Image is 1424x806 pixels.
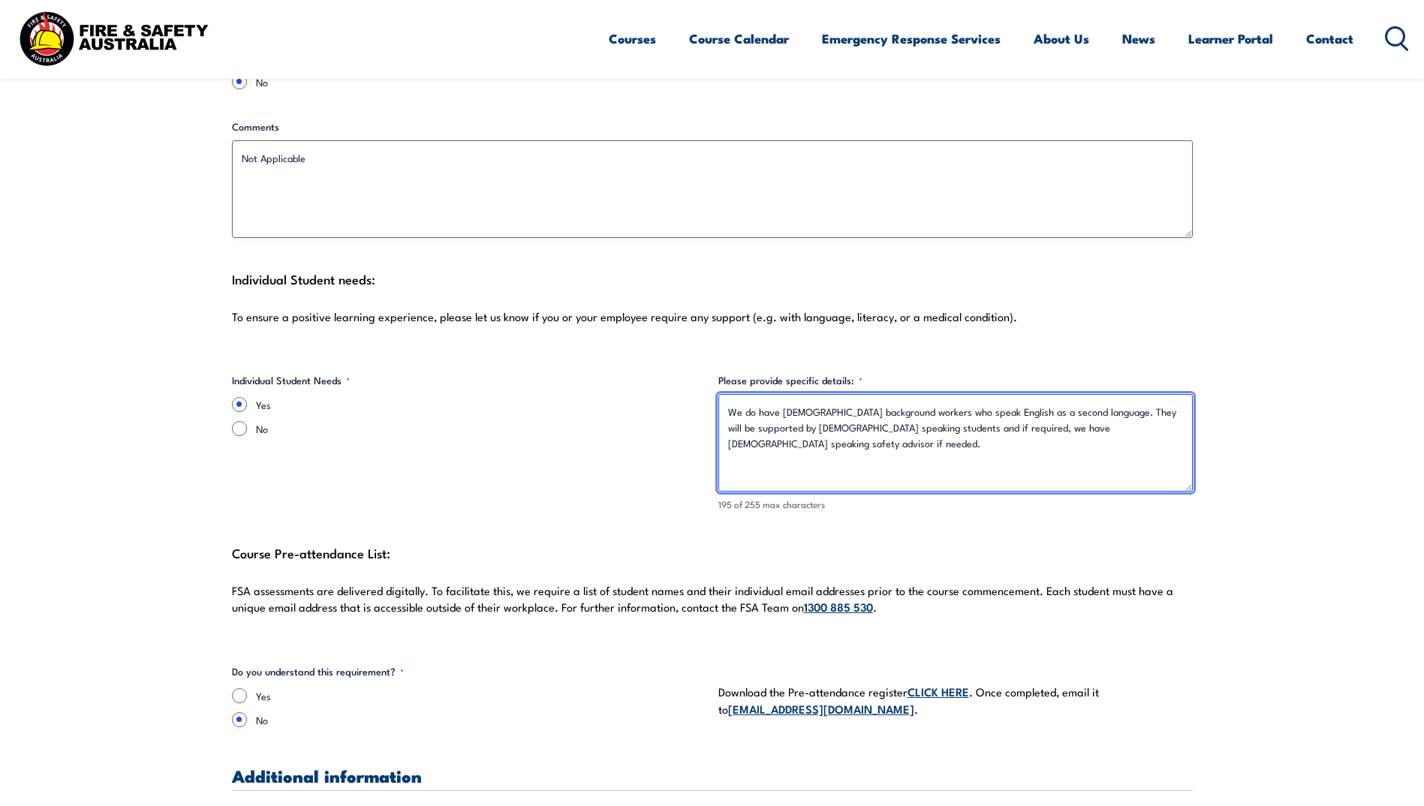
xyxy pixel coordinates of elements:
[822,19,1001,59] a: Emergency Response Services
[232,583,1193,615] p: FSA assessments are delivered digitally. To facilitate this, we require a list of student names a...
[1122,19,1155,59] a: News
[232,268,1193,343] div: Individual Student needs:
[256,688,706,703] label: Yes
[728,700,914,717] a: [EMAIL_ADDRESS][DOMAIN_NAME]
[609,19,656,59] a: Courses
[1034,19,1089,59] a: About Us
[256,421,706,436] label: No
[718,373,1193,388] label: Please provide specific details:
[256,74,544,89] label: No
[232,119,1193,134] label: Comments
[256,397,706,412] label: Yes
[232,373,350,388] legend: Individual Student Needs
[718,683,1193,718] p: Download the Pre-attendance register . Once completed, email it to .
[908,683,969,699] a: CLICK HERE
[1306,19,1353,59] a: Contact
[232,767,1193,784] h3: Additional information
[256,712,706,727] label: No
[1188,19,1273,59] a: Learner Portal
[689,19,789,59] a: Course Calendar
[804,598,873,615] a: 1300 885 530
[232,664,404,679] legend: Do you understand this requirement?
[718,498,1193,512] div: 195 of 255 max characters
[232,542,1193,634] div: Course Pre-attendance List:
[232,309,1193,324] p: To ensure a positive learning experience, please let us know if you or your employee require any ...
